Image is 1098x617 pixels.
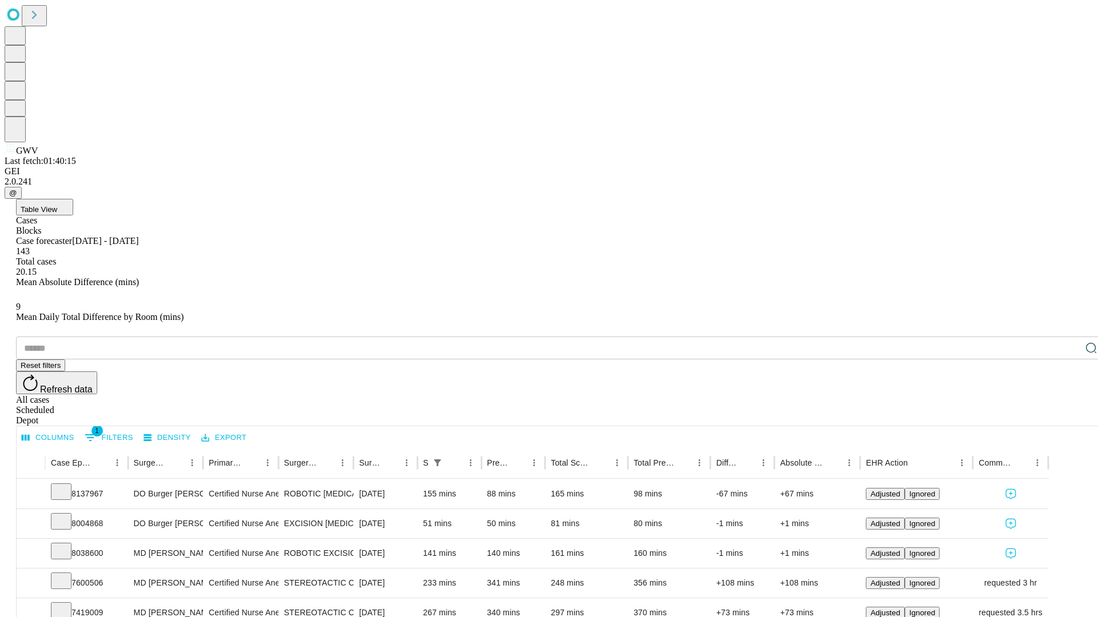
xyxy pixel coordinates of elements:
div: Scheduled In Room Duration [423,458,428,467]
div: Certified Nurse Anesthetist [209,479,272,508]
span: Ignored [909,608,935,617]
div: DO Burger [PERSON_NAME] Do [134,479,197,508]
button: Export [198,429,249,447]
span: 1 [91,425,103,436]
button: Sort [593,455,609,471]
div: Total Scheduled Duration [551,458,592,467]
button: Sort [675,455,691,471]
div: [DATE] [359,539,412,568]
button: Menu [691,455,707,471]
div: Primary Service [209,458,242,467]
div: 141 mins [423,539,476,568]
button: Sort [319,455,335,471]
button: Density [141,429,194,447]
span: 143 [16,246,30,256]
div: MD [PERSON_NAME] [134,568,197,598]
button: Select columns [19,429,77,447]
span: Case forecaster [16,236,72,246]
button: Show filters [82,428,136,447]
div: 356 mins [634,568,705,598]
div: EHR Action [866,458,908,467]
div: +108 mins [780,568,854,598]
span: [DATE] - [DATE] [72,236,138,246]
div: 155 mins [423,479,476,508]
button: Reset filters [16,359,65,371]
div: Certified Nurse Anesthetist [209,568,272,598]
span: Ignored [909,490,935,498]
div: +1 mins [780,539,854,568]
div: Comments [978,458,1012,467]
button: Expand [22,484,39,504]
div: -67 mins [716,479,769,508]
button: Adjusted [866,577,905,589]
div: Total Predicted Duration [634,458,675,467]
span: Ignored [909,549,935,558]
button: Table View [16,199,73,215]
span: Reset filters [21,361,61,370]
span: requested 3 hr [984,568,1037,598]
button: Menu [609,455,625,471]
div: requested 3 hr [978,568,1042,598]
div: [DATE] [359,568,412,598]
button: Menu [954,455,970,471]
div: 2.0.241 [5,177,1093,187]
div: 88 mins [487,479,540,508]
button: Menu [184,455,200,471]
div: Certified Nurse Anesthetist [209,509,272,538]
button: Ignored [905,518,940,530]
div: 1 active filter [429,455,445,471]
span: Ignored [909,579,935,587]
span: Ignored [909,519,935,528]
div: -1 mins [716,509,769,538]
span: @ [9,189,17,197]
button: Menu [1029,455,1045,471]
div: 80 mins [634,509,705,538]
button: Sort [244,455,260,471]
div: Absolute Difference [780,458,824,467]
button: Sort [825,455,841,471]
button: Adjusted [866,547,905,559]
div: 51 mins [423,509,476,538]
button: Sort [168,455,184,471]
span: Adjusted [870,608,900,617]
button: Menu [526,455,542,471]
button: Refresh data [16,371,97,394]
div: Predicted In Room Duration [487,458,510,467]
button: Menu [260,455,276,471]
button: Menu [399,455,415,471]
button: Sort [510,455,526,471]
span: Table View [21,205,57,214]
div: 165 mins [551,479,622,508]
div: 341 mins [487,568,540,598]
button: Sort [447,455,463,471]
button: Expand [22,544,39,564]
span: Adjusted [870,579,900,587]
span: Mean Daily Total Difference by Room (mins) [16,312,184,322]
span: Refresh data [40,384,93,394]
span: Last fetch: 01:40:15 [5,156,76,166]
div: ROBOTIC EXCISION OR DESTRUCTION ABDOMINAL TUMOR OR [MEDICAL_DATA] 5CM OR LESS [284,539,348,568]
div: 50 mins [487,509,540,538]
span: GWV [16,146,38,155]
button: Adjusted [866,488,905,500]
button: Expand [22,514,39,534]
button: Adjusted [866,518,905,530]
div: [DATE] [359,479,412,508]
div: 140 mins [487,539,540,568]
span: Adjusted [870,519,900,528]
div: -1 mins [716,539,769,568]
button: Menu [335,455,351,471]
span: 20.15 [16,267,37,277]
div: Surgery Date [359,458,381,467]
span: Adjusted [870,490,900,498]
div: DO Burger [PERSON_NAME] Do [134,509,197,538]
button: Menu [755,455,771,471]
button: Menu [841,455,857,471]
div: 233 mins [423,568,476,598]
div: [DATE] [359,509,412,538]
div: 98 mins [634,479,705,508]
div: GEI [5,166,1093,177]
button: Sort [93,455,109,471]
div: 248 mins [551,568,622,598]
button: Sort [909,455,925,471]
